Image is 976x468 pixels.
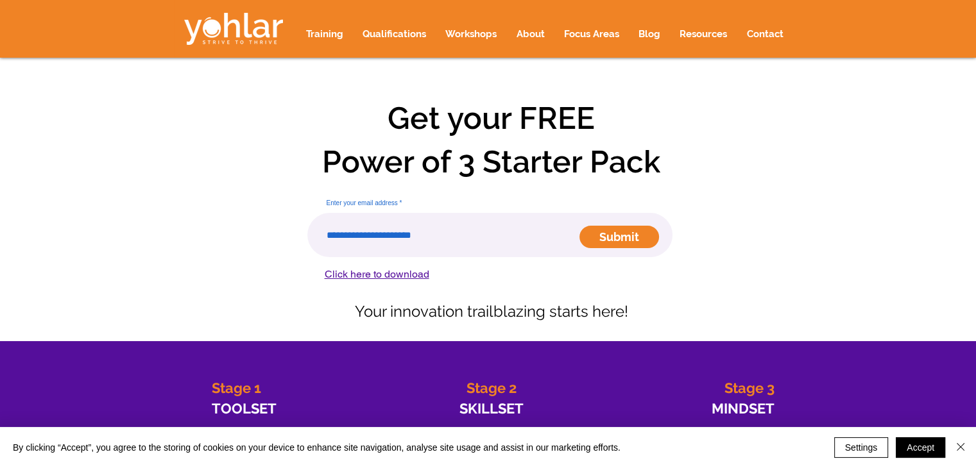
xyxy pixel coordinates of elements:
[439,19,503,49] p: Workshops
[13,442,621,453] span: By clicking “Accept”, you agree to the storing of cookies on your device to enhance site navigati...
[896,437,945,458] button: Accept
[184,13,283,45] img: Yohlar - Strive to Thrive logo
[953,439,968,455] img: Close
[579,226,659,248] button: Submit
[322,100,660,180] span: Get your FREE Power of 3 Starter Pack
[834,437,889,458] button: Settings
[724,380,775,396] span: Stage 3
[554,19,629,49] div: Focus Areas
[436,19,507,49] a: Workshops
[558,19,626,49] p: Focus Areas
[296,19,353,49] a: Training
[953,437,968,458] button: Close
[673,19,733,49] p: Resources
[300,19,350,49] p: Training
[355,302,628,321] span: Your innovation trailblazing starts here!
[629,19,670,49] a: Blog
[353,19,436,49] a: Qualifications
[212,380,261,396] span: Stage 1
[356,19,432,49] p: Qualifications
[712,400,775,417] span: MINDSET
[307,200,672,206] label: Enter your email address
[670,19,737,49] div: Resources
[212,400,277,417] span: TOOLSET
[467,380,517,396] span: Stage 2
[741,19,790,49] p: Contact
[507,19,554,49] a: About
[632,19,667,49] p: Blog
[599,229,639,245] span: Submit
[510,19,551,49] p: About
[325,268,429,280] span: Click here to download
[296,19,793,49] nav: Site
[737,19,793,49] a: Contact
[459,400,524,417] span: SKILLSET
